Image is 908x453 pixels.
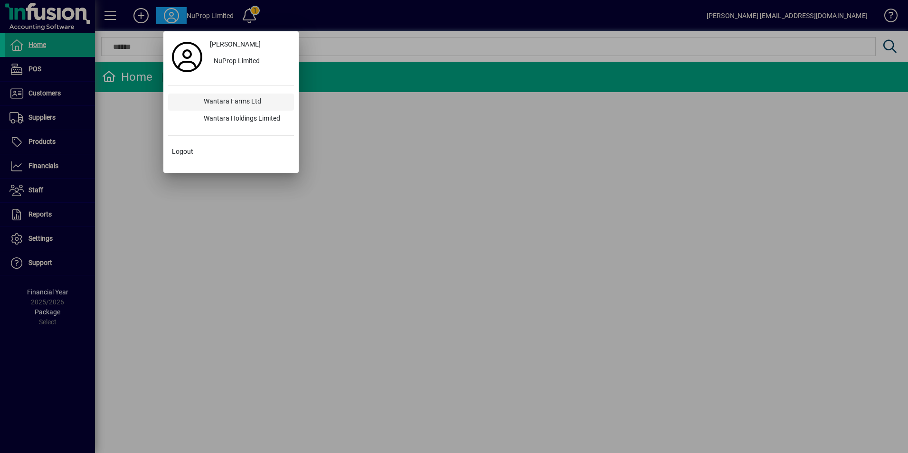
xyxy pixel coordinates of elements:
a: Profile [168,48,206,66]
button: Logout [168,143,294,160]
span: Logout [172,147,193,157]
div: Wantara Farms Ltd [196,94,294,111]
button: NuProp Limited [206,53,294,70]
span: [PERSON_NAME] [210,39,261,49]
a: [PERSON_NAME] [206,36,294,53]
div: Wantara Holdings Limited [196,111,294,128]
button: Wantara Holdings Limited [168,111,294,128]
button: Wantara Farms Ltd [168,94,294,111]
